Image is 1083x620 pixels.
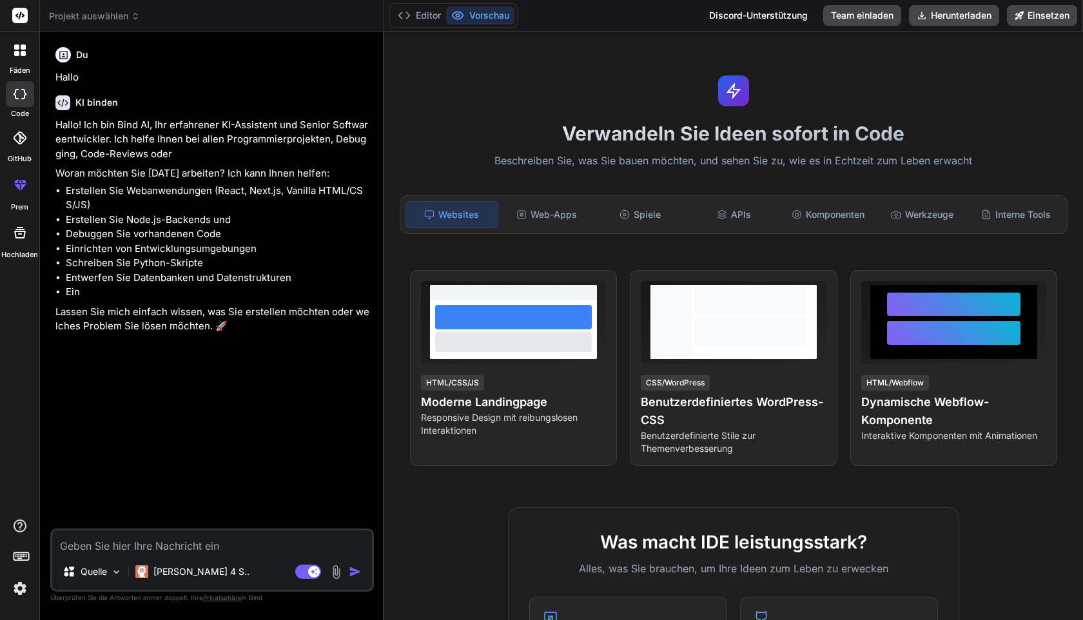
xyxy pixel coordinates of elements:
[393,6,446,24] button: Editor
[641,395,823,427] font: Benutzerdefiniertes WordPress-CSS
[153,566,249,577] font: [PERSON_NAME] 4 S..
[469,10,509,21] font: Vorschau
[494,154,972,167] font: Beschreiben Sie, was Sie bauen möchten, und sehen Sie zu, wie es in Echtzeit zum Leben erwacht
[11,109,29,118] font: Code
[55,167,329,179] font: Woran möchten Sie [DATE] arbeiten? Ich kann Ihnen helfen:
[66,228,221,240] font: Debuggen Sie vorhandenen Code
[66,257,203,269] font: Schreiben Sie Python-Skripte
[446,6,514,24] button: Vorschau
[1,250,38,259] font: Hochladen
[8,154,32,163] font: GitHub
[329,565,344,579] img: Anhang
[75,97,118,108] font: KI binden
[135,565,148,578] img: Claude 4 Sonett
[634,209,661,220] font: Spiele
[9,577,31,599] img: settings
[421,412,578,436] font: Responsive Design mit reibungslosen Interaktionen
[861,395,989,427] font: Dynamische Webflow-Komponente
[831,10,893,21] font: Team einladen
[995,209,1051,220] font: Interne Tools
[806,209,864,220] font: Komponenten
[416,10,441,21] font: Editor
[55,119,368,160] font: Hallo! Ich bin Bind AI, Ihr erfahrener KI-Assistent und Senior Softwareentwickler. Ich helfe Ihne...
[49,10,128,21] font: Projekt auswählen
[111,567,122,577] img: Modelle auswählen
[709,10,808,21] font: Discord-Unterstützung
[600,531,867,553] font: Was macht IDE leistungsstark?
[66,286,80,298] font: Ein
[66,184,363,211] font: Erstellen Sie Webanwendungen (React, Next.js, Vanilla HTML/CSS/JS)
[66,242,257,255] font: Einrichten von Entwicklungsumgebungen
[909,5,999,26] button: Herunterladen
[349,565,362,578] img: Symbol
[562,122,904,145] font: Verwandeln Sie Ideen sofort in Code
[11,202,28,211] font: Prem
[931,10,991,21] font: Herunterladen
[50,594,203,601] font: Überprüfen Sie die Antworten immer doppelt. Ihre
[66,213,231,226] font: Erstellen Sie Node.js-Backends und
[438,209,479,220] font: Websites
[1007,5,1077,26] button: Einsetzen
[55,305,369,333] font: Lassen Sie mich einfach wissen, was Sie erstellen möchten oder welches Problem Sie lösen möchten. 🚀
[203,594,242,601] font: Privatsphäre
[421,395,547,409] font: Moderne Landingpage
[66,271,291,284] font: Entwerfen Sie Datenbanken und Datenstrukturen
[641,430,756,454] font: Benutzerdefinierte Stile zur Themenverbesserung
[866,378,924,387] font: HTML/Webflow
[426,378,479,387] font: HTML/CSS/JS
[10,66,30,75] font: Fäden
[861,430,1037,441] font: Interaktive Komponenten mit Animationen
[579,562,888,575] font: Alles, was Sie brauchen, um Ihre Ideen zum Leben zu erwecken
[242,594,262,601] font: in Bind
[646,378,705,387] font: CSS/WordPress
[55,71,79,83] font: Hallo
[823,5,901,26] button: Team einladen
[731,209,751,220] font: APIs
[1028,10,1069,21] font: Einsetzen
[531,209,577,220] font: Web-Apps
[81,566,107,577] font: Quelle
[76,49,88,60] font: Du
[905,209,953,220] font: Werkzeuge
